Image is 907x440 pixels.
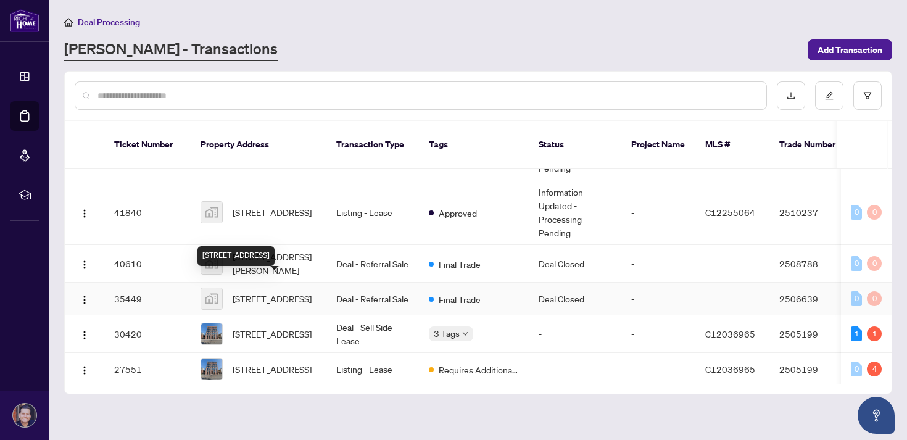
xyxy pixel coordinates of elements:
[80,260,89,270] img: Logo
[326,283,419,315] td: Deal - Referral Sale
[326,245,419,283] td: Deal - Referral Sale
[233,292,312,305] span: [STREET_ADDRESS]
[769,121,856,169] th: Trade Number
[197,246,275,266] div: [STREET_ADDRESS]
[326,315,419,353] td: Deal - Sell Side Lease
[75,289,94,309] button: Logo
[529,353,621,386] td: -
[695,121,769,169] th: MLS #
[75,324,94,344] button: Logo
[10,9,39,32] img: logo
[621,121,695,169] th: Project Name
[818,40,882,60] span: Add Transaction
[439,206,477,220] span: Approved
[705,207,755,218] span: C12255064
[808,39,892,60] button: Add Transaction
[851,291,862,306] div: 0
[326,121,419,169] th: Transaction Type
[439,363,519,376] span: Requires Additional Docs
[777,81,805,110] button: download
[201,288,222,309] img: thumbnail-img
[705,363,755,375] span: C12036965
[529,245,621,283] td: Deal Closed
[529,283,621,315] td: Deal Closed
[104,180,191,245] td: 41840
[434,326,460,341] span: 3 Tags
[104,315,191,353] td: 30420
[75,254,94,273] button: Logo
[815,81,843,110] button: edit
[64,39,278,61] a: [PERSON_NAME] - Transactions
[104,283,191,315] td: 35449
[233,250,317,277] span: [STREET_ADDRESS][PERSON_NAME]
[462,331,468,337] span: down
[80,330,89,340] img: Logo
[621,245,695,283] td: -
[104,245,191,283] td: 40610
[529,180,621,245] td: Information Updated - Processing Pending
[75,359,94,379] button: Logo
[769,353,856,386] td: 2505199
[867,256,882,271] div: 0
[769,180,856,245] td: 2510237
[64,18,73,27] span: home
[769,283,856,315] td: 2506639
[439,257,481,271] span: Final Trade
[851,205,862,220] div: 0
[769,245,856,283] td: 2508788
[867,326,882,341] div: 1
[858,397,895,434] button: Open asap
[439,293,481,306] span: Final Trade
[867,362,882,376] div: 4
[867,291,882,306] div: 0
[787,91,795,100] span: download
[201,202,222,223] img: thumbnail-img
[233,362,312,376] span: [STREET_ADDRESS]
[851,256,862,271] div: 0
[621,180,695,245] td: -
[80,365,89,375] img: Logo
[13,404,36,427] img: Profile Icon
[104,353,191,386] td: 27551
[233,327,312,341] span: [STREET_ADDRESS]
[201,359,222,380] img: thumbnail-img
[825,91,834,100] span: edit
[851,326,862,341] div: 1
[191,121,326,169] th: Property Address
[769,315,856,353] td: 2505199
[326,353,419,386] td: Listing - Lease
[621,353,695,386] td: -
[853,81,882,110] button: filter
[326,180,419,245] td: Listing - Lease
[201,323,222,344] img: thumbnail-img
[529,315,621,353] td: -
[419,121,529,169] th: Tags
[80,209,89,218] img: Logo
[233,205,312,219] span: [STREET_ADDRESS]
[621,315,695,353] td: -
[78,17,140,28] span: Deal Processing
[705,328,755,339] span: C12036965
[851,362,862,376] div: 0
[863,91,872,100] span: filter
[80,295,89,305] img: Logo
[621,283,695,315] td: -
[75,202,94,222] button: Logo
[529,121,621,169] th: Status
[867,205,882,220] div: 0
[104,121,191,169] th: Ticket Number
